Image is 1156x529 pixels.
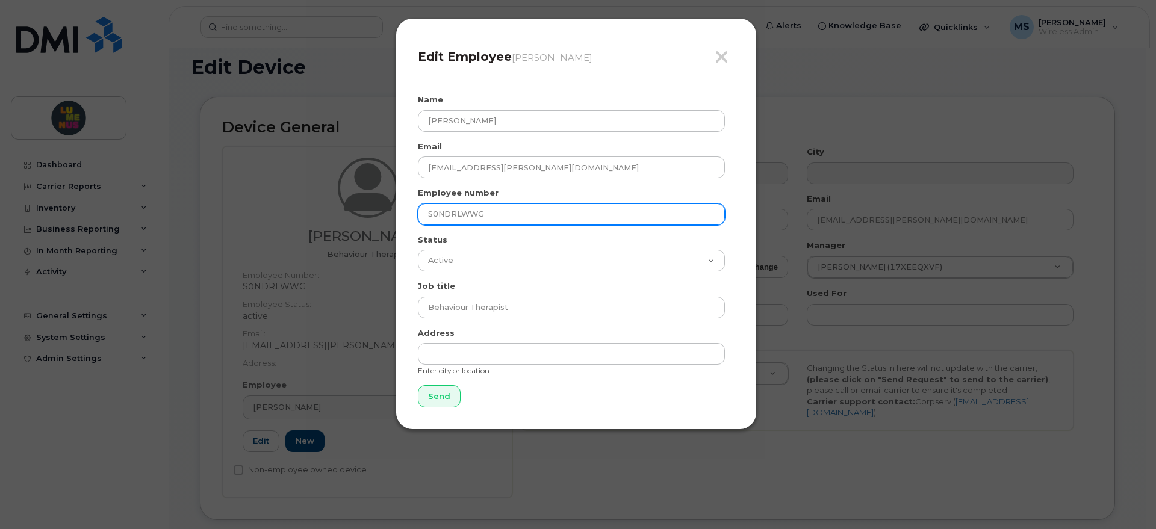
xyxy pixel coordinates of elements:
small: [PERSON_NAME] [512,52,592,63]
input: Send [418,385,461,407]
label: Name [418,94,443,105]
label: Employee number [418,187,499,199]
small: Enter city or location [418,366,489,375]
label: Email [418,141,442,152]
label: Status [418,234,447,246]
h4: Edit Employee [418,49,735,64]
label: Job title [418,280,455,292]
label: Address [418,327,455,339]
